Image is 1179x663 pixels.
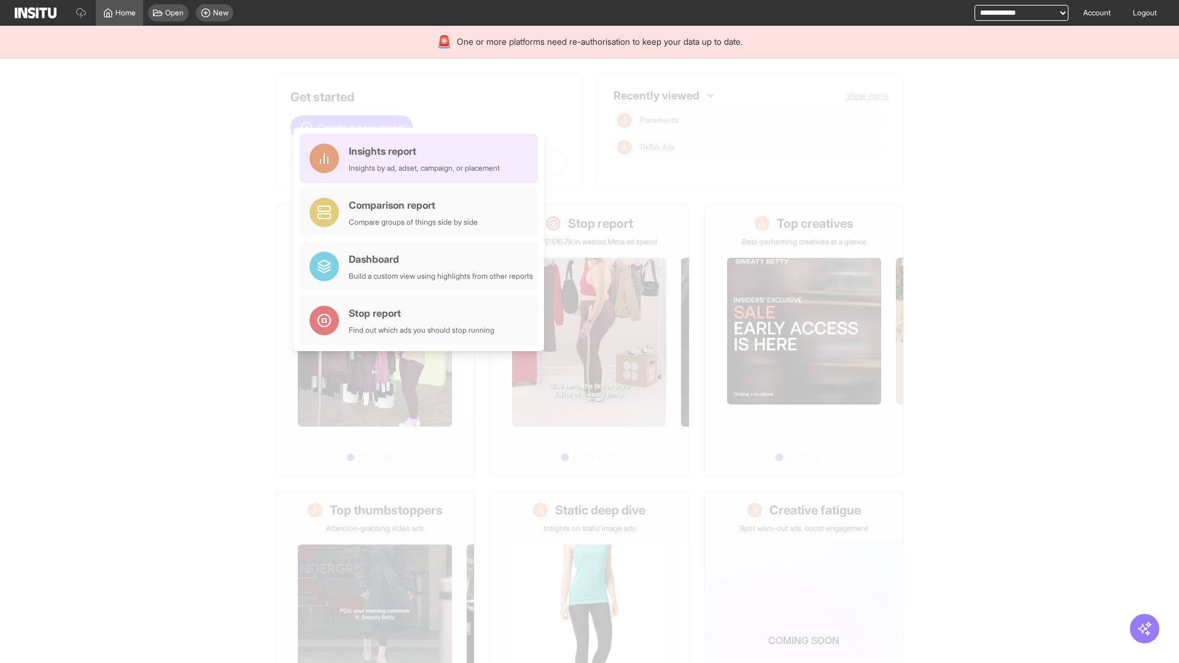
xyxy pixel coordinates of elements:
[349,252,533,266] div: Dashboard
[349,271,533,281] div: Build a custom view using highlights from other reports
[457,36,742,48] span: One or more platforms need re-authorisation to keep your data up to date.
[165,8,184,18] span: Open
[349,325,494,335] div: Find out which ads you should stop running
[115,8,136,18] span: Home
[349,144,500,158] div: Insights report
[349,217,478,227] div: Compare groups of things side by side
[349,163,500,173] div: Insights by ad, adset, campaign, or placement
[213,8,228,18] span: New
[437,33,452,50] div: 🚨
[349,306,494,320] div: Stop report
[15,7,56,18] img: Logo
[349,198,478,212] div: Comparison report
